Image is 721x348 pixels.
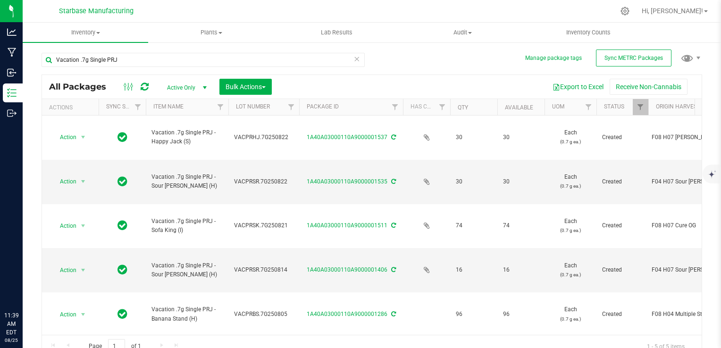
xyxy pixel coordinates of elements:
[403,99,450,116] th: Has COA
[602,133,643,142] span: Created
[553,28,623,37] span: Inventory Counts
[456,310,492,319] span: 96
[49,82,116,92] span: All Packages
[387,99,403,115] a: Filter
[552,103,564,110] a: UOM
[390,134,396,141] span: Sync from Compliance System
[117,131,127,144] span: In Sync
[602,221,643,230] span: Created
[633,99,648,115] a: Filter
[503,133,539,142] span: 30
[526,23,651,42] a: Inventory Counts
[77,264,89,277] span: select
[42,53,365,67] input: Search Package ID, Item Name, SKU, Lot or Part Number...
[77,175,89,188] span: select
[234,221,293,230] span: VACPRSK.7G250821
[234,310,293,319] span: VACPRBS.7G250805
[51,308,77,321] span: Action
[117,263,127,276] span: In Sync
[456,265,492,274] span: 16
[505,104,533,111] a: Available
[234,265,293,274] span: VACPRSR.7G250814
[117,219,127,232] span: In Sync
[151,128,223,146] span: Vacation .7g Single PRJ - Happy Jack (S)
[23,23,148,42] a: Inventory
[610,79,687,95] button: Receive Non-Cannabis
[77,131,89,144] span: select
[236,103,270,110] a: Lot Number
[153,103,184,110] a: Item Name
[117,307,127,321] span: In Sync
[77,219,89,232] span: select
[602,310,643,319] span: Created
[550,315,591,323] p: (0.7 g ea.)
[550,270,591,279] p: (0.7 g ea.)
[7,108,17,118] inline-svg: Outbound
[550,226,591,235] p: (0.7 g ea.)
[546,79,610,95] button: Export to Excel
[151,217,223,235] span: Vacation .7g Single PRJ - Sofa King (I)
[284,99,299,115] a: Filter
[4,337,18,344] p: 08/25
[151,173,223,191] span: Vacation .7g Single PRJ - Sour [PERSON_NAME] (H)
[213,99,228,115] a: Filter
[234,133,293,142] span: VACPRHJ.7G250822
[274,23,400,42] a: Lab Results
[642,7,703,15] span: Hi, [PERSON_NAME]!
[503,177,539,186] span: 30
[307,266,387,273] a: 1A40A03000110A9000001406
[602,265,643,274] span: Created
[59,7,134,15] span: Starbase Manufacturing
[400,28,525,37] span: Audit
[390,311,396,317] span: Sync from Compliance System
[308,28,365,37] span: Lab Results
[602,177,643,186] span: Created
[596,50,671,66] button: Sync METRC Packages
[307,178,387,185] a: 1A40A03000110A9000001535
[106,103,143,110] a: Sync Status
[117,175,127,188] span: In Sync
[151,305,223,323] span: Vacation .7g Single PRJ - Banana Stand (H)
[550,261,591,279] span: Each
[9,273,38,301] iframe: Resource center
[149,28,273,37] span: Plants
[148,23,274,42] a: Plants
[503,310,539,319] span: 96
[28,271,39,282] iframe: Resource center unread badge
[503,265,539,274] span: 16
[400,23,525,42] a: Audit
[435,99,450,115] a: Filter
[456,177,492,186] span: 30
[7,48,17,57] inline-svg: Manufacturing
[49,104,95,111] div: Actions
[7,68,17,77] inline-svg: Inbound
[581,99,596,115] a: Filter
[550,305,591,323] span: Each
[456,133,492,142] span: 30
[307,134,387,141] a: 1A40A03000110A9000001537
[550,182,591,191] p: (0.7 g ea.)
[234,177,293,186] span: VACPRSR.7G250822
[23,28,148,37] span: Inventory
[151,261,223,279] span: Vacation .7g Single PRJ - Sour [PERSON_NAME] (H)
[550,128,591,146] span: Each
[604,103,624,110] a: Status
[77,308,89,321] span: select
[51,175,77,188] span: Action
[458,104,468,111] a: Qty
[604,55,663,61] span: Sync METRC Packages
[619,7,631,16] div: Manage settings
[456,221,492,230] span: 74
[219,79,272,95] button: Bulk Actions
[390,222,396,229] span: Sync from Compliance System
[307,311,387,317] a: 1A40A03000110A9000001286
[550,137,591,146] p: (0.7 g ea.)
[51,219,77,232] span: Action
[525,54,582,62] button: Manage package tags
[656,103,704,110] a: Origin Harvests
[390,178,396,185] span: Sync from Compliance System
[4,311,18,337] p: 11:39 AM EDT
[353,53,360,65] span: Clear
[307,103,339,110] a: Package ID
[226,83,266,91] span: Bulk Actions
